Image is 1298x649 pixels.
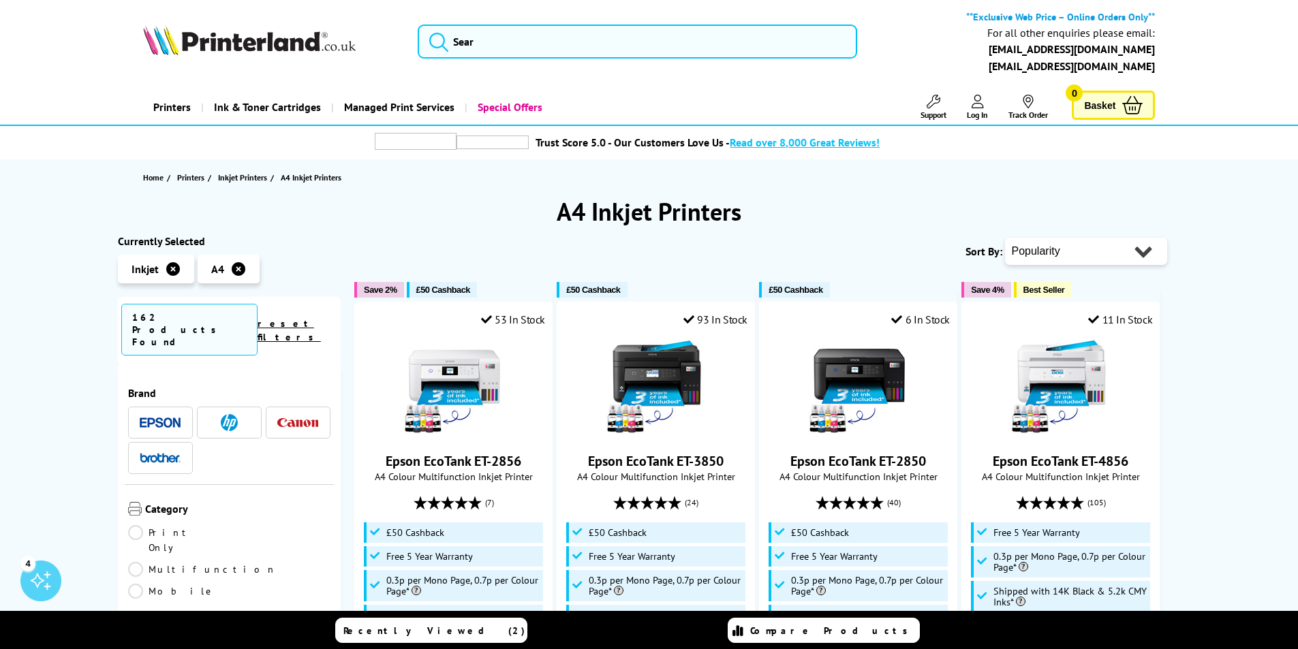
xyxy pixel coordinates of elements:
span: A4 Colour Multifunction Inkjet Printer [564,470,747,483]
span: Compare Products [750,624,915,637]
span: Log In [967,110,988,120]
a: Epson EcoTank ET-2856 [386,452,521,470]
a: Print Only [128,525,230,555]
span: 0 [1066,84,1083,101]
span: Support [921,110,946,120]
span: £50 Cashback [416,285,470,295]
div: 53 In Stock [481,313,545,326]
a: reset filters [258,317,321,343]
img: Epson EcoTank ET-2850 [807,336,910,439]
h1: A4 Inkjet Printers [118,195,1181,227]
a: Basket 0 [1072,91,1155,120]
a: Epson EcoTank ET-2856 [403,428,505,441]
a: Epson EcoTank ET-4856 [993,452,1128,470]
div: 6 In Stock [891,313,950,326]
span: (7) [485,490,494,516]
span: A4 Colour Multifunction Inkjet Printer [969,470,1152,483]
div: For all other enquiries please email: [987,27,1155,39]
a: Managed Print Services [331,90,465,125]
a: Inkjet Printers [218,170,271,185]
img: trustpilot rating [375,133,457,150]
span: Best Seller [1023,285,1065,295]
span: Brand [128,386,331,400]
button: £50 Cashback [759,282,829,298]
span: £50 Cashback [769,285,822,295]
button: Save 4% [961,282,1010,298]
a: Epson EcoTank ET-3850 [605,428,707,441]
img: Canon [277,418,318,427]
img: Epson [140,417,181,428]
a: Mobile [128,584,230,599]
button: Save 2% [354,282,403,298]
span: Shipped with 14K Black & 5.2k CMY Inks* [993,586,1147,607]
span: (40) [887,490,901,516]
span: £50 Cashback [589,527,647,538]
img: Category [128,502,142,516]
div: 11 In Stock [1088,313,1152,326]
a: Recently Viewed (2) [335,618,527,643]
span: 0.3p per Mono Page, 0.7p per Colour Page* [791,575,945,597]
div: Currently Selected [118,234,341,248]
a: Printers [177,170,208,185]
img: Brother [140,453,181,462]
span: Shipped with 14K Black & 5.2k CMY Inks* [589,610,743,631]
a: Special Offers [465,90,553,125]
div: 93 In Stock [683,313,747,326]
span: Sort By: [965,244,1002,258]
span: 0.3p per Mono Page, 0.7p per Colour Page* [589,575,743,597]
a: Home [143,170,167,185]
img: trustpilot rating [457,136,529,149]
a: HP [208,414,249,431]
a: Track Order [1008,95,1048,120]
a: Brother [140,449,181,466]
a: Printers [143,90,201,125]
span: 0.3p per Mono Page, 0.7p per Colour Page* [386,575,540,597]
span: £50 Cashback [566,285,620,295]
a: Epson EcoTank ET-4856 [1010,428,1112,441]
img: Epson EcoTank ET-2856 [403,336,505,439]
a: Trust Score 5.0 - Our Customers Love Us -Read over 8,000 Great Reviews! [536,136,880,149]
span: A4 [211,262,224,276]
span: Free 5 Year Warranty [791,551,878,562]
a: [EMAIL_ADDRESS][DOMAIN_NAME] [989,42,1155,56]
span: 162 Products Found [121,304,258,355]
a: Epson EcoTank ET-3850 [588,452,724,470]
span: Inkjet Printers [218,170,267,185]
a: Compare Products [728,618,920,643]
a: Printerland Logo [143,25,401,58]
a: Ink & Toner Cartridges [201,90,331,125]
span: A4 Colour Multifunction Inkjet Printer [362,470,545,483]
span: (105) [1087,490,1106,516]
span: Free 5 Year Warranty [993,527,1080,538]
a: Epson [140,414,181,431]
img: Epson EcoTank ET-4856 [1010,336,1112,439]
span: Save 4% [971,285,1004,295]
img: Epson EcoTank ET-3850 [605,336,707,439]
span: Free 5 Year Warranty [386,551,473,562]
span: Shipped with 14K Black & 5.2k CMY Inks* [791,610,945,631]
span: Printers [177,170,204,185]
span: 0.3p per Mono Page, 0.7p per Colour Page* [993,551,1147,573]
a: Multifunction [128,562,277,577]
span: A4 Inkjet Printers [281,172,341,183]
span: Ink & Toner Cartridges [214,90,321,125]
span: Read over 8,000 Great Reviews! [730,136,880,149]
button: Best Seller [1014,282,1072,298]
span: Inkjet [132,262,159,276]
span: Save 2% [364,285,397,295]
span: A4 Colour Multifunction Inkjet Printer [767,470,950,483]
img: Printerland Logo [143,25,356,55]
span: Basket [1084,96,1115,114]
button: £50 Cashback [557,282,627,298]
span: Recently Viewed (2) [343,624,525,637]
span: Free 5 Year Warranty [589,551,675,562]
button: £50 Cashback [407,282,477,298]
span: Shipped with 14K Black & 5.2k CMY Inks* [386,610,540,631]
b: **Exclusive Web Price – Online Orders Only** [966,10,1155,23]
span: £50 Cashback [791,527,849,538]
a: Log In [967,95,988,120]
a: [EMAIL_ADDRESS][DOMAIN_NAME] [989,59,1155,73]
span: £50 Cashback [386,527,444,538]
img: HP [221,414,238,431]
